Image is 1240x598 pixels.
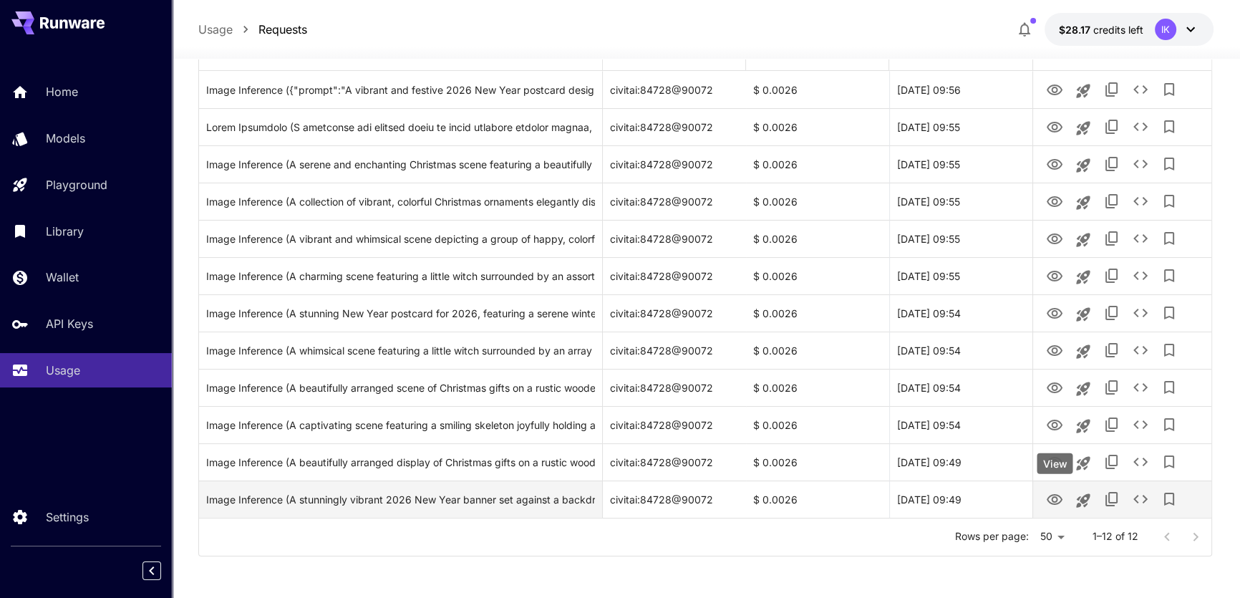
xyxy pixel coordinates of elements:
[1155,261,1183,290] button: Add to library
[206,258,595,294] div: Click to copy prompt
[206,221,595,257] div: Click to copy prompt
[1098,187,1126,216] button: Copy TaskUUID
[142,561,161,580] button: Collapse sidebar
[1040,372,1069,402] button: View
[1069,449,1098,478] button: Launch in playground
[889,369,1032,406] div: 02 Oct, 2025 09:54
[1093,24,1143,36] span: credits left
[1069,375,1098,403] button: Launch in playground
[1040,186,1069,216] button: View
[889,332,1032,369] div: 02 Oct, 2025 09:54
[1126,299,1155,327] button: See details
[1098,448,1126,476] button: Copy TaskUUID
[1040,484,1069,513] button: View
[889,257,1032,294] div: 02 Oct, 2025 09:55
[1069,188,1098,217] button: Launch in playground
[746,406,889,443] div: $ 0.0026
[1069,486,1098,515] button: Launch in playground
[1098,224,1126,253] button: Copy TaskUUID
[1126,112,1155,141] button: See details
[46,315,93,332] p: API Keys
[1040,223,1069,253] button: View
[1069,77,1098,105] button: Launch in playground
[1098,373,1126,402] button: Copy TaskUUID
[603,257,746,294] div: civitai:84728@90072
[1126,187,1155,216] button: See details
[1069,412,1098,440] button: Launch in playground
[46,269,79,286] p: Wallet
[746,332,889,369] div: $ 0.0026
[1040,335,1069,365] button: View
[1126,448,1155,476] button: See details
[746,481,889,518] div: $ 0.0026
[603,220,746,257] div: civitai:84728@90072
[206,183,595,220] div: Click to copy prompt
[889,406,1032,443] div: 02 Oct, 2025 09:54
[1126,150,1155,178] button: See details
[746,369,889,406] div: $ 0.0026
[1098,336,1126,365] button: Copy TaskUUID
[603,443,746,481] div: civitai:84728@90072
[746,443,889,481] div: $ 0.0026
[1098,410,1126,439] button: Copy TaskUUID
[1126,485,1155,513] button: See details
[1040,112,1069,141] button: View
[1069,151,1098,180] button: Launch in playground
[153,558,172,584] div: Collapse sidebar
[603,406,746,443] div: civitai:84728@90072
[1098,112,1126,141] button: Copy TaskUUID
[889,71,1032,108] div: 02 Oct, 2025 09:56
[206,332,595,369] div: Click to copy prompt
[1126,75,1155,104] button: See details
[1040,410,1069,439] button: View
[1155,187,1183,216] button: Add to library
[603,332,746,369] div: civitai:84728@90072
[1069,300,1098,329] button: Launch in playground
[1155,112,1183,141] button: Add to library
[889,108,1032,145] div: 02 Oct, 2025 09:55
[1098,150,1126,178] button: Copy TaskUUID
[1040,149,1069,178] button: View
[603,108,746,145] div: civitai:84728@90072
[1126,224,1155,253] button: See details
[603,145,746,183] div: civitai:84728@90072
[1069,263,1098,291] button: Launch in playground
[1155,410,1183,439] button: Add to library
[603,481,746,518] div: civitai:84728@90072
[46,176,107,193] p: Playground
[1040,74,1069,104] button: View
[603,183,746,220] div: civitai:84728@90072
[1098,299,1126,327] button: Copy TaskUUID
[746,71,889,108] div: $ 0.0026
[1098,261,1126,290] button: Copy TaskUUID
[206,481,595,518] div: Click to copy prompt
[746,145,889,183] div: $ 0.0026
[1040,261,1069,290] button: View
[1040,298,1069,327] button: View
[889,481,1032,518] div: 02 Oct, 2025 09:49
[258,21,307,38] p: Requests
[889,443,1032,481] div: 02 Oct, 2025 09:49
[746,257,889,294] div: $ 0.0026
[746,220,889,257] div: $ 0.0026
[1037,453,1072,474] div: View
[746,294,889,332] div: $ 0.0026
[1098,485,1126,513] button: Copy TaskUUID
[198,21,307,38] nav: breadcrumb
[1040,447,1069,476] button: View
[206,295,595,332] div: Click to copy prompt
[198,21,233,38] p: Usage
[1093,529,1138,544] p: 1–12 of 12
[1059,22,1143,37] div: $28.17044
[1126,261,1155,290] button: See details
[1155,373,1183,402] button: Add to library
[1155,19,1176,40] div: IK
[603,294,746,332] div: civitai:84728@90072
[955,529,1029,544] p: Rows per page:
[206,109,595,145] div: Click to copy prompt
[889,145,1032,183] div: 02 Oct, 2025 09:55
[46,130,85,147] p: Models
[1155,485,1183,513] button: Add to library
[1059,24,1093,36] span: $28.17
[1155,336,1183,365] button: Add to library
